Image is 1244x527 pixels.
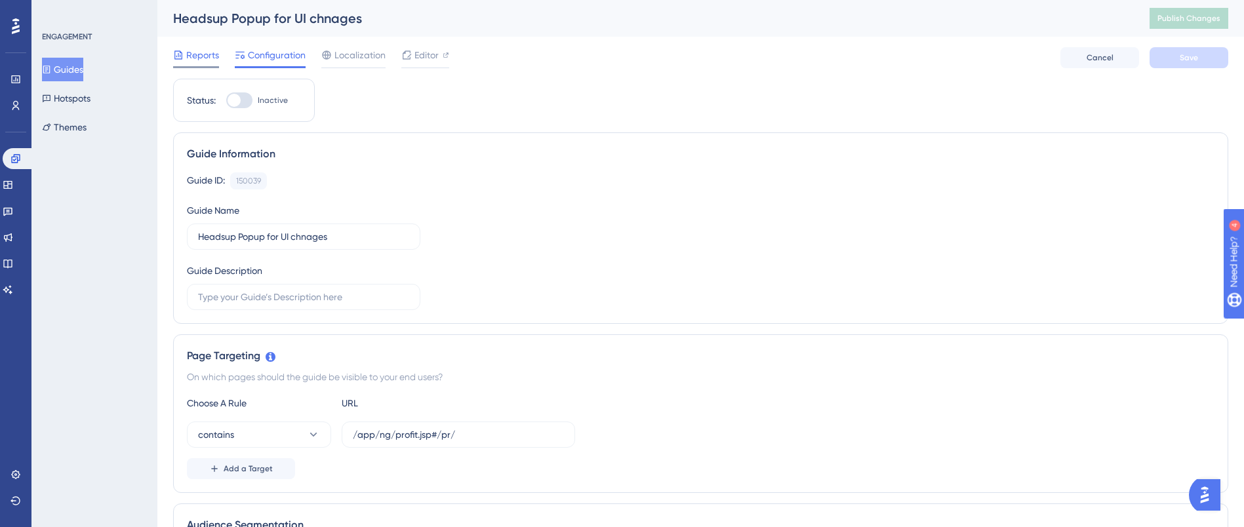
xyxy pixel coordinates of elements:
[224,463,273,474] span: Add a Target
[187,421,331,448] button: contains
[173,9,1117,28] div: Headsup Popup for UI chnages
[91,7,95,17] div: 4
[187,263,262,279] div: Guide Description
[198,290,409,304] input: Type your Guide’s Description here
[187,146,1214,162] div: Guide Information
[187,172,225,189] div: Guide ID:
[31,3,82,19] span: Need Help?
[187,92,216,108] div: Status:
[187,203,239,218] div: Guide Name
[334,47,386,63] span: Localization
[198,427,234,442] span: contains
[42,31,92,42] div: ENGAGEMENT
[42,87,90,110] button: Hotspots
[1060,47,1139,68] button: Cancel
[187,458,295,479] button: Add a Target
[42,58,83,81] button: Guides
[353,427,564,442] input: yourwebsite.com/path
[414,47,439,63] span: Editor
[1150,8,1228,29] button: Publish Changes
[248,47,306,63] span: Configuration
[42,115,87,139] button: Themes
[1087,52,1114,63] span: Cancel
[1150,47,1228,68] button: Save
[1157,13,1220,24] span: Publish Changes
[198,229,409,244] input: Type your Guide’s Name here
[1189,475,1228,515] iframe: UserGuiding AI Assistant Launcher
[342,395,486,411] div: URL
[187,348,1214,364] div: Page Targeting
[187,395,331,411] div: Choose A Rule
[236,176,261,186] div: 150039
[1180,52,1198,63] span: Save
[186,47,219,63] span: Reports
[187,369,1214,385] div: On which pages should the guide be visible to your end users?
[258,95,288,106] span: Inactive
